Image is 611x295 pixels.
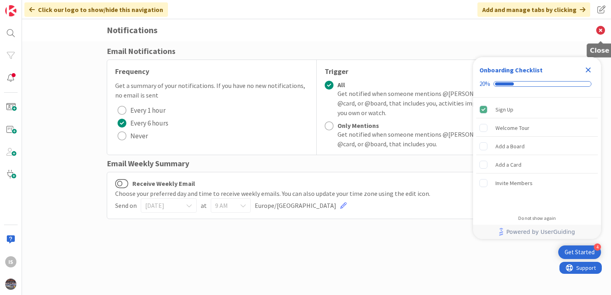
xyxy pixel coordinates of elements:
[337,89,518,118] div: Get notified when someone mentions @[PERSON_NAME] s, @card, or @board, that includes you, activit...
[558,245,601,259] div: Open Get Started checklist, remaining modules: 4
[17,1,36,11] span: Support
[337,130,518,149] div: Get notified when someone mentions @[PERSON_NAME] s, @card, or @board, that includes you.
[518,215,556,221] div: Do not show again
[477,225,597,239] a: Powered by UserGuiding
[130,117,168,129] span: Every 6 hours
[495,178,533,188] div: Invite Members
[215,200,233,211] span: 9 AM
[476,156,598,173] div: Add a Card is incomplete.
[495,123,529,133] div: Welcome Tour
[479,80,490,88] div: 20%
[479,65,543,75] div: Onboarding Checklist
[115,117,171,130] button: Every 6 hours
[201,201,207,210] span: at
[115,81,308,100] div: Get a summary of your notifications. If you have no new notifications, no email is sent
[476,119,598,137] div: Welcome Tour is incomplete.
[107,19,527,41] h3: Notifications
[582,64,595,76] div: Close Checklist
[145,200,179,211] span: [DATE]
[590,47,609,54] h5: Close
[473,98,601,210] div: Checklist items
[5,5,16,16] img: Visit kanbanzone.com
[115,178,195,189] label: Receive Weekly Email
[476,101,598,118] div: Sign Up is complete.
[479,80,595,88] div: Checklist progress: 20%
[115,178,128,189] button: Receive Weekly Email
[337,81,518,89] div: All
[115,189,518,198] div: Choose your preferred day and time to receive weekly emails. You can also update your time zone u...
[5,279,16,290] img: avatar
[506,227,575,237] span: Powered by UserGuiding
[473,225,601,239] div: Footer
[130,104,166,116] span: Every 1 hour
[5,256,16,267] div: Is
[130,130,148,142] span: Never
[473,57,601,239] div: Checklist Container
[107,45,527,57] div: Email Notifications
[476,174,598,192] div: Invite Members is incomplete.
[476,138,598,155] div: Add a Board is incomplete.
[495,160,521,169] div: Add a Card
[477,2,590,17] div: Add and manage tabs by clicking
[337,122,518,130] div: Only Mentions
[24,2,168,17] div: Click our logo to show/hide this navigation
[565,248,595,256] div: Get Started
[325,66,518,77] div: Trigger
[115,104,168,117] button: Every 1 hour
[115,66,308,77] div: Frequency
[115,201,137,210] span: Send on
[107,157,527,169] div: Email Weekly Summary
[115,130,150,142] button: Never
[594,243,601,251] div: 4
[495,105,513,114] div: Sign Up
[495,142,525,151] div: Add a Board
[255,201,336,210] span: Europe/[GEOGRAPHIC_DATA]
